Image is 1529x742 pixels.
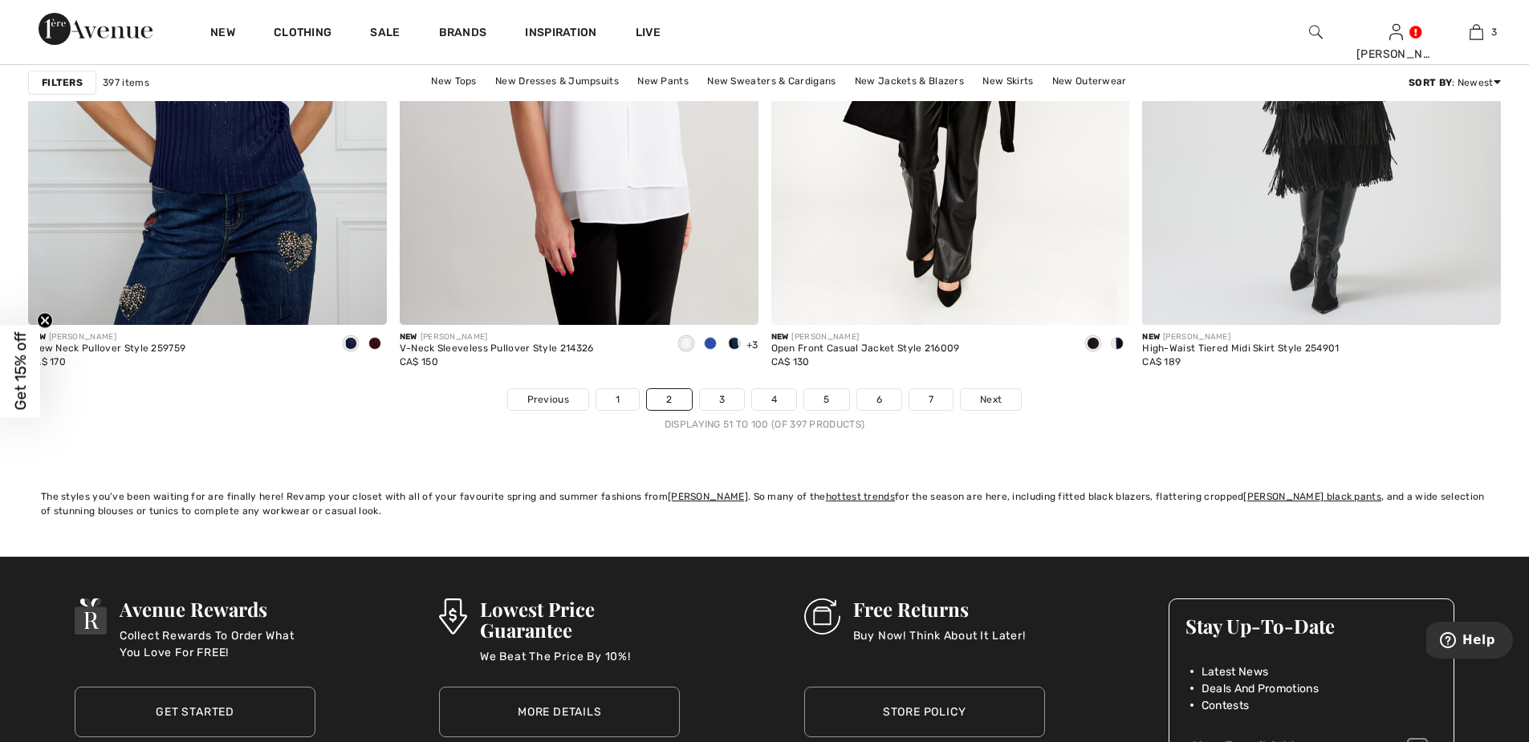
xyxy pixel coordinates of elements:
a: 7 [909,389,953,410]
a: New Outerwear [1044,71,1135,91]
a: Sale [370,26,400,43]
div: Black [1081,331,1105,358]
img: plus_v2.svg [727,294,742,308]
a: Clothing [274,26,331,43]
img: plus_v2.svg [1470,294,1484,308]
p: Buy Now! Think About It Later! [853,627,1026,659]
h3: Avenue Rewards [120,598,315,619]
a: 5 [804,389,848,410]
a: More Details [439,687,680,737]
a: Next [961,389,1021,410]
div: [PERSON_NAME] [400,331,594,343]
div: [PERSON_NAME] [1356,46,1435,63]
a: New Sweaters & Cardigans [699,71,844,91]
a: New [210,26,235,43]
a: 3 [1437,22,1515,42]
nav: Page navigation [28,388,1501,432]
span: 3 [1491,25,1497,39]
img: 1ère Avenue [39,13,152,45]
span: New [771,332,789,342]
span: 397 items [103,75,149,90]
span: Contests [1202,697,1249,714]
div: Midnight [698,331,722,358]
span: Previous [527,392,569,407]
span: CA$ 150 [400,356,438,367]
div: Twilight [722,331,746,358]
div: [PERSON_NAME] [771,331,960,343]
a: 3 [700,389,744,410]
div: Crew Neck Pullover Style 259759 [28,343,185,355]
a: Previous [508,389,588,410]
span: New [1142,332,1160,342]
strong: Sort By [1409,77,1452,88]
img: Avenue Rewards [75,598,107,635]
a: 6 [857,389,901,410]
a: 1 [596,389,639,410]
span: CA$ 170 [28,356,66,367]
a: hottest trends [826,491,895,502]
span: Inspiration [525,26,596,43]
a: New Jackets & Blazers [847,71,972,91]
div: Burgundy [363,331,387,358]
img: search the website [1309,22,1323,42]
div: [PERSON_NAME] [1142,331,1339,343]
span: Next [980,392,1002,407]
span: Latest News [1202,663,1268,680]
a: New Dresses & Jumpsuits [487,71,627,91]
a: Store Policy [804,687,1045,737]
a: Live [636,24,661,41]
a: Sign In [1389,24,1403,39]
h3: Stay Up-To-Date [1185,615,1438,636]
img: My Info [1389,22,1403,42]
div: The styles you’ve been waiting for are finally here! Revamp your closet with all of your favourit... [41,489,1488,518]
div: Open Front Casual Jacket Style 216009 [771,343,960,355]
a: Get Started [75,687,315,737]
span: +3 [746,339,758,351]
div: V-Neck Sleeveless Pullover Style 214326 [400,343,594,355]
div: Offwhite [674,331,698,358]
span: Get 15% off [11,332,30,411]
button: Close teaser [37,312,53,328]
a: New Pants [629,71,697,91]
a: 2 [647,389,691,410]
a: 4 [752,389,796,410]
img: Lowest Price Guarantee [439,598,466,635]
span: CA$ 189 [1142,356,1181,367]
h3: Free Returns [853,598,1026,619]
h3: Lowest Price Guarantee [480,598,681,640]
div: Midnight [1105,331,1129,358]
img: plus_v2.svg [356,294,370,308]
a: New Tops [423,71,484,91]
p: We Beat The Price By 10%! [480,648,681,680]
a: New Skirts [974,71,1041,91]
p: Collect Rewards To Order What You Love For FREE! [120,627,315,659]
strong: Filters [42,75,83,90]
span: New [28,332,46,342]
div: High-Waist Tiered Midi Skirt Style 254901 [1142,343,1339,355]
span: CA$ 130 [771,356,810,367]
div: : Newest [1409,75,1501,90]
a: Brands [439,26,487,43]
div: Midnight [339,331,363,358]
iframe: Opens a widget where you can find more information [1426,622,1513,662]
img: Free Returns [804,598,840,635]
a: [PERSON_NAME] black pants [1243,491,1381,502]
span: New [400,332,417,342]
div: [PERSON_NAME] [28,331,185,343]
a: [PERSON_NAME] [668,491,748,502]
img: My Bag [1470,22,1483,42]
span: Deals And Promotions [1202,680,1319,697]
div: Displaying 51 to 100 (of 397 products) [28,417,1501,432]
img: plus_v2.svg [1098,294,1112,308]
